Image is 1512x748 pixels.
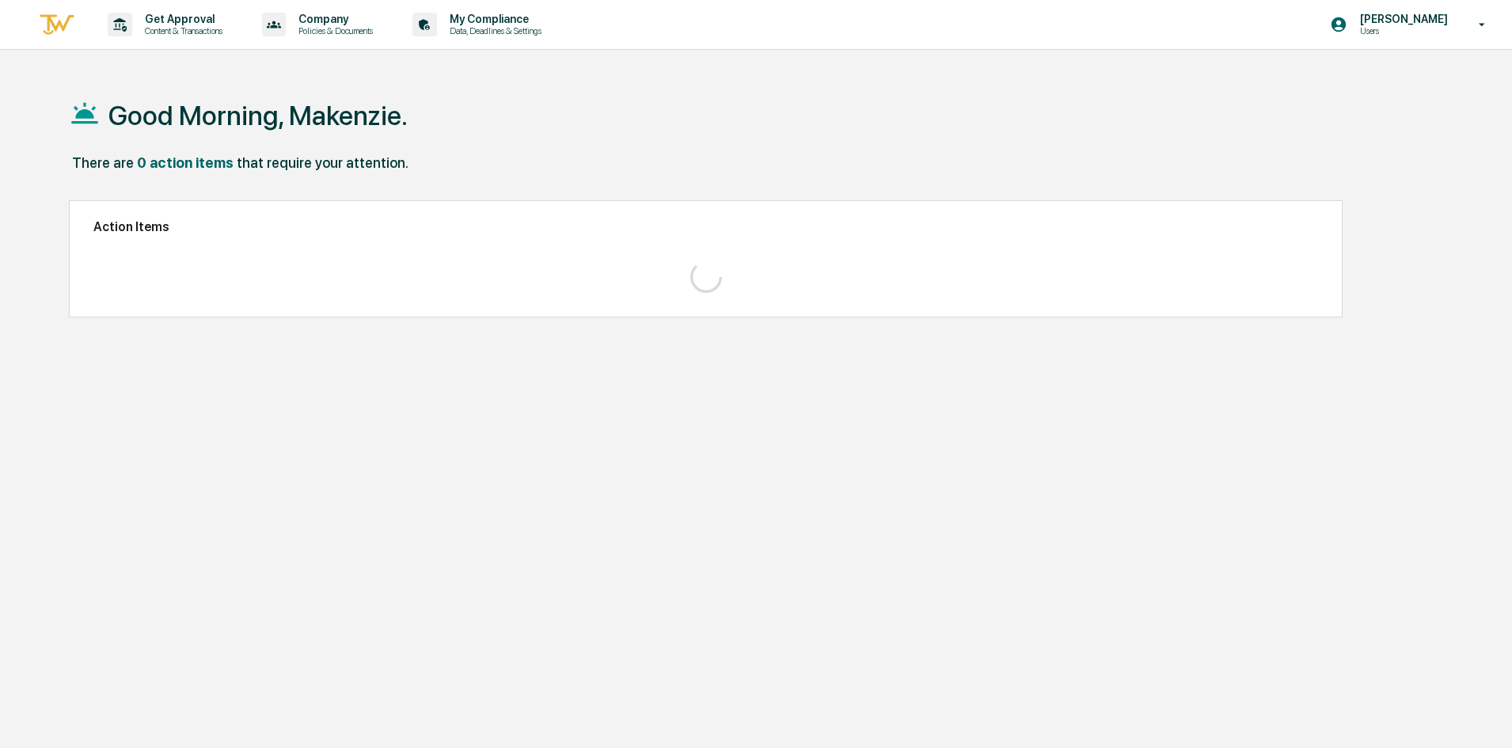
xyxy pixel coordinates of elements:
p: Company [286,13,381,25]
div: There are [72,154,134,171]
p: Get Approval [132,13,230,25]
img: logo [38,12,76,38]
p: Users [1347,25,1456,36]
p: Policies & Documents [286,25,381,36]
h2: Action Items [93,219,1318,234]
div: 0 action items [137,154,234,171]
h1: Good Morning, Makenzie. [108,100,408,131]
div: that require your attention. [237,154,408,171]
p: Content & Transactions [132,25,230,36]
p: Data, Deadlines & Settings [437,25,549,36]
p: [PERSON_NAME] [1347,13,1456,25]
p: My Compliance [437,13,549,25]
